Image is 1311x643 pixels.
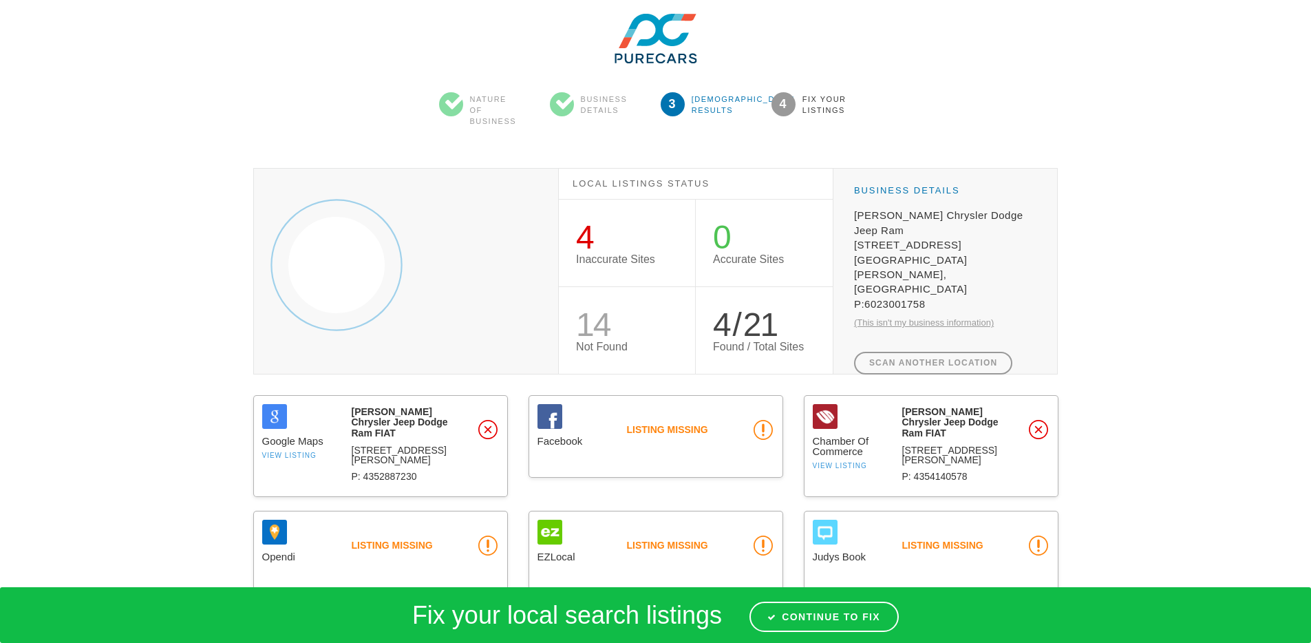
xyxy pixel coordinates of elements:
[902,445,1001,465] p: [STREET_ADDRESS][PERSON_NAME]
[576,306,610,343] span: 14
[854,297,1037,311] span: P:6023001758
[854,352,1013,375] a: Scan another location
[352,540,451,551] h3: Listing missing
[559,168,833,200] h3: Local Listings Status
[576,341,678,352] p: Not Found
[796,94,854,116] span: Fix your Listings
[537,404,562,429] img: Facebook
[713,306,730,343] span: 4
[713,254,816,265] p: Accurate Sites
[262,436,338,446] span: Google Maps
[590,14,721,63] img: GsEXJj1dRr2yxwfCSclf.png
[537,551,613,562] span: EZLocal
[627,425,726,435] h3: Listing missing
[661,92,685,116] span: 3
[574,94,632,116] span: Business Details
[854,186,1037,196] h3: Business Details
[262,520,287,545] img: Opendi
[262,551,338,562] span: Opendi
[463,94,522,127] span: Nature of Business
[537,436,613,446] span: Facebook
[813,436,888,456] span: Chamber Of Commerce
[902,472,1001,481] p: P: 4354140578
[854,317,994,328] a: (This isn't my business information)
[733,306,740,343] span: /
[813,404,838,429] img: Chamber Of Commerce
[902,407,1001,439] h3: [PERSON_NAME] Chrysler Jeep Dodge Ram FIAT
[743,306,777,343] span: 21
[412,601,722,629] span: Fix your local search listings
[352,407,451,439] h3: [PERSON_NAME] Chrysler Jeep Dodge Ram FIAT
[478,536,498,556] img: listing-missing.svg
[1029,536,1049,556] img: listing-missing.svg
[352,472,451,481] p: P: 4352887230
[813,462,867,470] a: View Listing
[749,602,899,632] a: Continue to fix
[813,551,888,562] span: Judys Book
[1029,420,1048,439] img: listing-inaccurate.svg
[854,208,1037,238] span: [PERSON_NAME] Chrysler Dodge Jeep Ram
[627,540,726,551] h3: Listing missing
[576,254,678,265] p: Inaccurate Sites
[713,341,816,352] p: Found / Total Sites
[813,520,838,545] img: Judys Book
[713,219,730,255] span: 0
[576,219,593,255] span: 4
[262,404,287,429] img: Google Maps
[685,94,743,116] span: [DEMOGRAPHIC_DATA] Results
[262,452,317,459] a: View Listing
[902,540,1001,551] h3: Listing missing
[537,520,562,545] img: EZLocal
[754,420,774,440] img: listing-missing.svg
[352,445,451,465] p: [STREET_ADDRESS][PERSON_NAME]
[771,92,796,116] span: 4
[478,420,498,439] img: listing-inaccurate.svg
[754,536,774,556] img: listing-missing.svg
[854,238,1037,297] span: [STREET_ADDRESS] [GEOGRAPHIC_DATA][PERSON_NAME], [GEOGRAPHIC_DATA]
